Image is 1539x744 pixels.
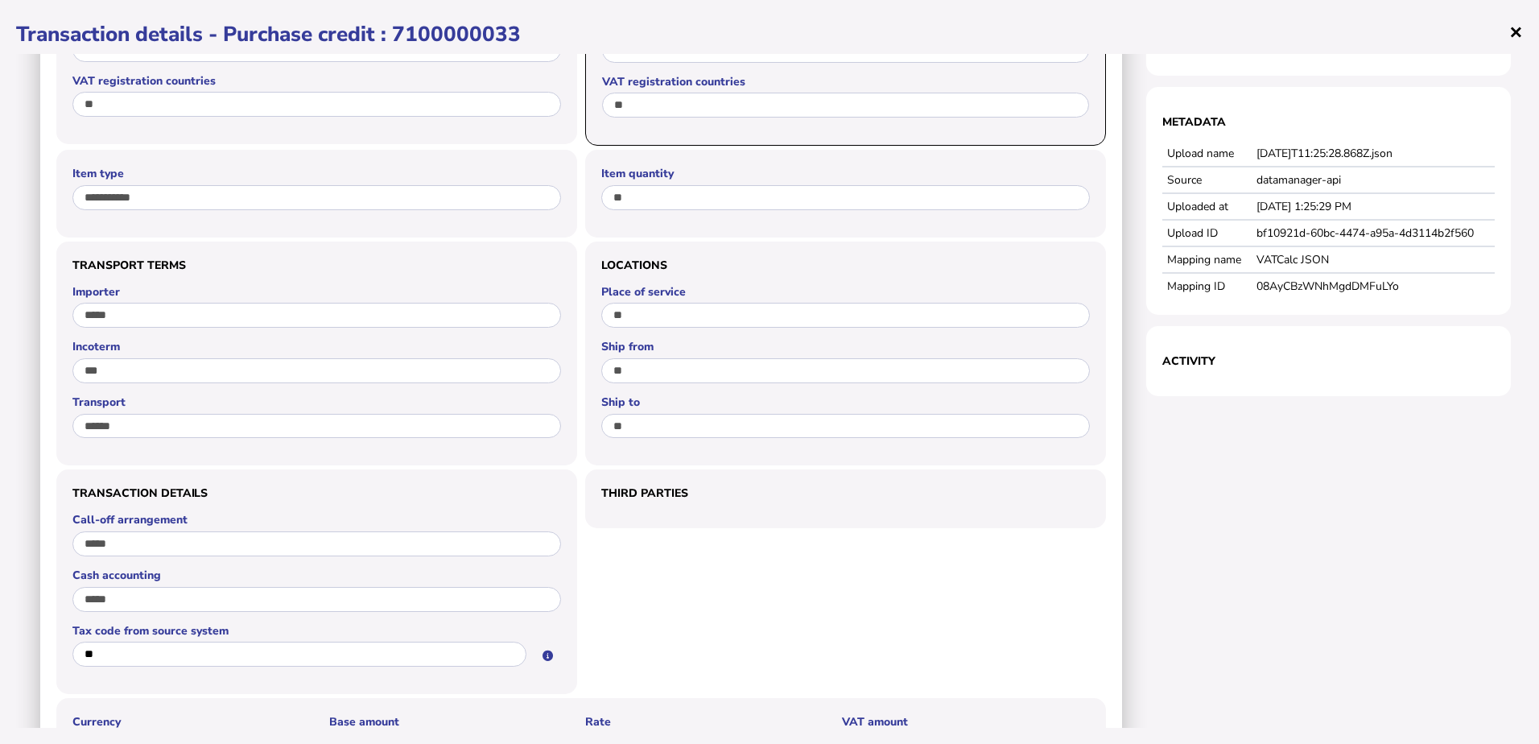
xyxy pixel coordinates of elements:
td: VATCalc JSON [1252,246,1495,273]
td: Uploaded at [1162,193,1252,220]
label: Item quantity [601,166,1090,181]
label: VAT registration countries [602,74,1089,89]
label: Cash accounting [72,568,561,583]
label: Call-off arrangement [72,512,561,527]
label: Currency [72,714,321,730]
td: 08AyCBzWNhMgdDMFuLYo [1252,273,1495,299]
label: Ship from [601,339,1090,354]
td: Upload name [1162,141,1252,167]
label: Ship to [601,395,1090,410]
label: Tax code from source system [72,623,561,639]
td: [DATE] 1:25:29 PM [1252,193,1495,220]
td: datamanager-api [1252,167,1495,193]
label: Item type [72,166,561,181]
td: bf10921d-60bc-4474-a95a-4d3114b2f560 [1252,220,1495,246]
td: Source [1162,167,1252,193]
h1: Transaction details - Purchase credit : 7100000033 [16,20,1523,48]
h3: Third parties [601,486,1090,501]
label: Importer [72,284,561,300]
td: Upload ID [1162,220,1252,246]
label: Base amount [329,714,578,730]
h1: Metadata [1162,114,1495,130]
td: Mapping ID [1162,273,1252,299]
label: VAT amount [842,714,1091,730]
h3: Transport terms [72,258,561,273]
span: × [1509,16,1523,47]
label: Place of service [601,284,1090,300]
label: Transport [72,395,561,410]
td: [DATE]T11:25:28.868Z.json [1252,141,1495,167]
h1: Activity [1162,353,1495,369]
label: VAT registration countries [72,73,561,89]
h3: Transaction details [72,486,561,501]
label: Incoterm [72,339,561,354]
h3: Locations [601,258,1090,273]
td: Mapping name [1162,246,1252,273]
label: Rate [585,714,834,730]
